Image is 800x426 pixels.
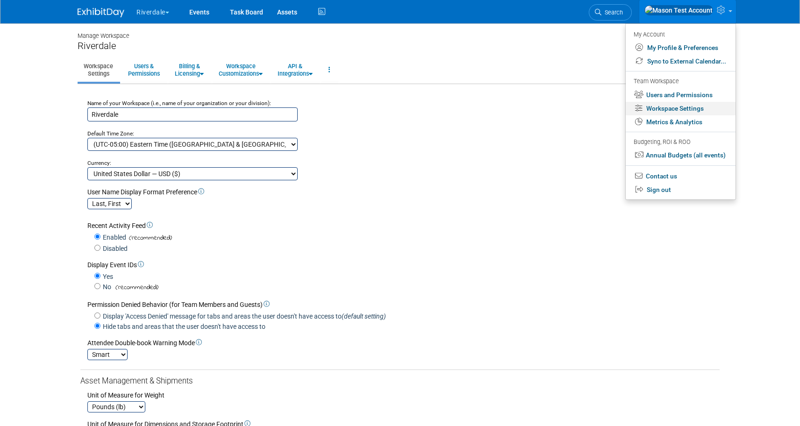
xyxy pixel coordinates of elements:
a: Users and Permissions [626,88,736,102]
div: Permission Denied Behavior (for Team Members and Guests) [87,300,720,309]
div: Budgeting, ROI & ROO [634,137,726,147]
div: Team Workspace [634,77,726,87]
a: WorkspaceSettings [78,58,119,81]
small: Default Time Zone: [87,130,134,137]
a: Sync to External Calendar... [626,55,736,68]
label: Display 'Access Denied' message for tabs and areas the user doesn't have access to [100,312,386,321]
a: Annual Budgets (all events) [626,149,736,162]
label: Hide tabs and areas that the user doesn't have access to [100,322,265,331]
small: Currency: [87,160,111,166]
a: API &Integrations [271,58,319,81]
a: Workspace Settings [626,102,736,115]
a: My Profile & Preferences [626,41,736,55]
div: User Name Display Format Preference [87,187,720,197]
div: Manage Workspace [78,23,722,40]
div: Asset Management & Shipments [80,376,720,387]
a: Billing &Licensing [169,58,210,81]
img: ExhibitDay [78,8,124,17]
small: Name of your Workspace (i.e., name of your organization or your division): [87,100,271,106]
input: Name of your organization [87,107,298,121]
span: (recommended) [113,283,158,292]
div: Attendee Double-book Warning Mode [87,338,720,348]
a: Sign out [626,183,736,197]
a: Search [589,4,632,21]
a: WorkspaceCustomizations [213,58,269,81]
a: Metrics & Analytics [626,115,736,129]
div: Display Event IDs [87,260,720,270]
label: No [100,282,111,291]
span: Search [601,9,623,16]
a: Contact us [626,170,736,183]
span: (recommended) [126,233,172,243]
div: Riverdale [78,40,722,52]
label: Enabled [100,233,126,242]
img: Mason Test Account [644,5,713,15]
label: Disabled [100,244,128,253]
i: (default setting) [342,312,386,320]
div: Unit of Measure for Weight [87,390,720,400]
a: Users &Permissions [122,58,166,81]
div: My Account [634,28,726,40]
div: Recent Activity Feed [87,221,720,230]
label: Yes [100,272,113,281]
